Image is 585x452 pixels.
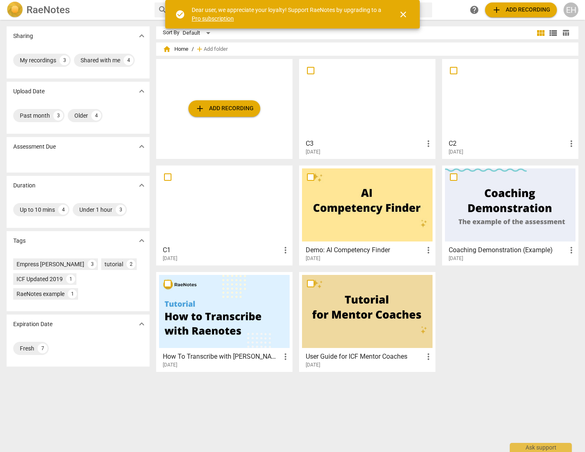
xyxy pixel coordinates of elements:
span: expand_more [137,86,147,96]
span: more_vert [566,245,576,255]
div: 2 [126,260,136,269]
span: expand_more [137,236,147,246]
button: Close [393,5,413,24]
div: 4 [91,111,101,121]
span: expand_more [137,319,147,329]
span: / [192,46,194,52]
h3: C3 [306,139,423,149]
span: help [469,5,479,15]
span: more_vert [423,139,433,149]
a: Pro subscription [192,15,234,22]
p: Sharing [13,32,33,40]
button: Upload [485,2,557,17]
div: 3 [53,111,63,121]
span: table_chart [562,29,570,37]
div: ICF Updated 2019 [17,275,63,283]
span: add [492,5,502,15]
a: C2[DATE] [445,62,575,155]
span: add [195,45,204,53]
h3: Demo: AI Competency Finder [306,245,423,255]
div: 4 [124,55,133,65]
p: Assessment Due [13,142,56,151]
h3: C1 [163,245,281,255]
p: Duration [13,181,36,190]
div: 3 [116,205,126,215]
span: home [163,45,171,53]
div: Older [74,111,88,120]
div: tutorial [105,260,123,268]
h3: User Guide for ICF Mentor Coaches [306,352,423,362]
span: [DATE] [306,149,320,156]
div: 1 [68,289,77,298]
p: Tags [13,237,26,245]
a: C3[DATE] [302,62,433,155]
span: more_vert [423,352,433,362]
span: [DATE] [449,149,463,156]
span: expand_more [137,31,147,41]
button: Show more [136,318,148,330]
span: add [195,104,205,114]
a: C1[DATE] [159,168,290,262]
span: search [158,5,168,15]
a: LogoRaeNotes [7,2,148,18]
span: Add folder [204,46,228,52]
h2: RaeNotes [26,4,70,16]
span: expand_more [137,180,147,190]
img: Logo [7,2,23,18]
div: Default [183,26,213,40]
h3: C2 [449,139,566,149]
button: Show more [136,179,148,192]
span: [DATE] [306,255,320,262]
div: My recordings [20,56,56,64]
button: Tile view [535,27,547,39]
div: Under 1 hour [79,206,112,214]
span: more_vert [281,245,290,255]
button: Upload [188,100,260,117]
span: view_list [548,28,558,38]
span: Add recording [492,5,550,15]
span: [DATE] [449,255,463,262]
button: List view [547,27,559,39]
div: RaeNotes example [17,290,64,298]
div: Shared with me [81,56,120,64]
div: 4 [58,205,68,215]
span: Home [163,45,188,53]
div: Sort By [163,30,179,36]
div: Past month [20,111,50,120]
button: Show more [136,140,148,153]
span: [DATE] [306,362,320,369]
button: Table view [559,27,572,39]
span: more_vert [281,352,290,362]
button: Show more [136,30,148,42]
span: expand_more [137,142,147,151]
button: Show more [136,85,148,97]
span: Add recording [195,104,254,114]
span: check_circle [175,9,185,19]
a: Coaching Demonstration (Example)[DATE] [445,168,575,262]
h3: Coaching Demonstration (Example) [449,245,566,255]
button: Show more [136,234,148,247]
div: 7 [38,343,48,353]
span: [DATE] [163,255,177,262]
a: Demo: AI Competency Finder[DATE] [302,168,433,262]
p: Upload Date [13,87,45,96]
div: 3 [88,260,97,269]
a: How To Transcribe with [PERSON_NAME][DATE] [159,275,290,368]
span: close [398,9,408,19]
p: Expiration Date [13,320,52,329]
div: 1 [66,275,75,284]
div: Empress [PERSON_NAME] [17,260,84,268]
a: User Guide for ICF Mentor Coaches[DATE] [302,275,433,368]
div: Fresh [20,344,34,353]
a: Help [467,2,482,17]
div: Up to 10 mins [20,206,55,214]
div: Dear user, we appreciate your loyalty! Support RaeNotes by upgrading to a [192,6,383,23]
span: more_vert [566,139,576,149]
span: more_vert [423,245,433,255]
span: view_module [536,28,546,38]
h3: How To Transcribe with RaeNotes [163,352,281,362]
button: EH [564,2,578,17]
span: [DATE] [163,362,177,369]
div: 3 [59,55,69,65]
